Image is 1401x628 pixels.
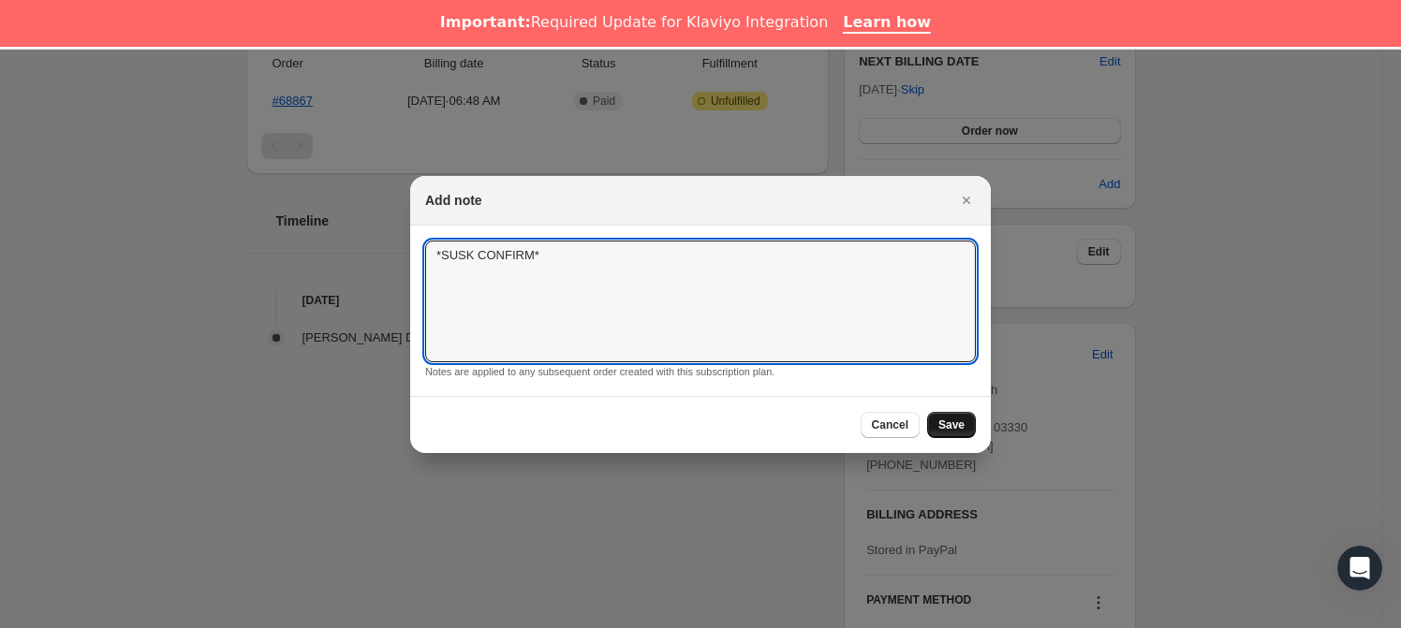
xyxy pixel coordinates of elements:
div: Required Update for Klaviyo Integration [440,13,828,32]
h2: Add note [425,191,482,210]
textarea: *SUSK CONFIRM* [425,241,976,362]
a: Learn how [843,13,931,34]
button: Save [927,412,976,438]
span: Cancel [872,417,908,432]
small: Notes are applied to any subsequent order created with this subscription plan. [425,366,774,377]
button: Close [953,187,980,213]
iframe: Intercom live chat [1337,546,1382,591]
b: Important: [440,13,531,31]
span: Save [938,417,965,432]
button: Cancel [861,412,920,438]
